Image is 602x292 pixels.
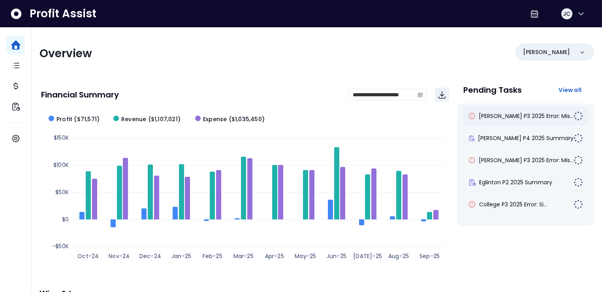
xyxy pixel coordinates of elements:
[523,48,570,56] p: [PERSON_NAME]
[40,46,92,61] span: Overview
[418,92,423,97] svg: calendar
[574,133,583,143] img: Not yet Started
[54,134,69,142] text: $150K
[77,252,99,260] text: Oct-24
[388,252,409,260] text: Aug-25
[62,215,69,223] text: $0
[479,112,574,120] span: [PERSON_NAME] P3 2025 Error: Mis...
[552,83,588,97] button: View all
[56,115,100,124] span: Profit ($71,571)
[327,252,346,260] text: Jun-25
[139,252,161,260] text: Dec-24
[574,178,583,187] img: Not yet Started
[55,188,69,196] text: $50K
[121,115,181,124] span: Revenue ($1,107,021)
[479,200,547,208] span: College P3 2025 Error: Si...
[563,10,570,18] span: JC
[203,252,222,260] text: Feb-25
[479,178,552,186] span: Eglinton P2 2025 Summary
[30,7,96,21] span: Profit Assist
[479,156,574,164] span: [PERSON_NAME] P3 2025 Error: Mis...
[574,111,583,121] img: Not yet Started
[52,242,69,250] text: -$50K
[559,86,581,94] span: View all
[478,134,574,142] span: [PERSON_NAME] P4 2025 Summary
[435,88,449,102] button: Download
[295,252,316,260] text: May-25
[109,252,130,260] text: Nov-24
[265,252,284,260] text: Apr-25
[574,155,583,165] img: Not yet Started
[463,86,522,94] p: Pending Tasks
[353,252,382,260] text: [DATE]-25
[171,252,191,260] text: Jan-25
[233,252,254,260] text: Mar-25
[53,161,69,169] text: $100K
[203,115,265,124] span: Expense ($1,035,450)
[41,91,119,99] p: Financial Summary
[574,200,583,209] img: Not yet Started
[420,252,440,260] text: Sep-25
